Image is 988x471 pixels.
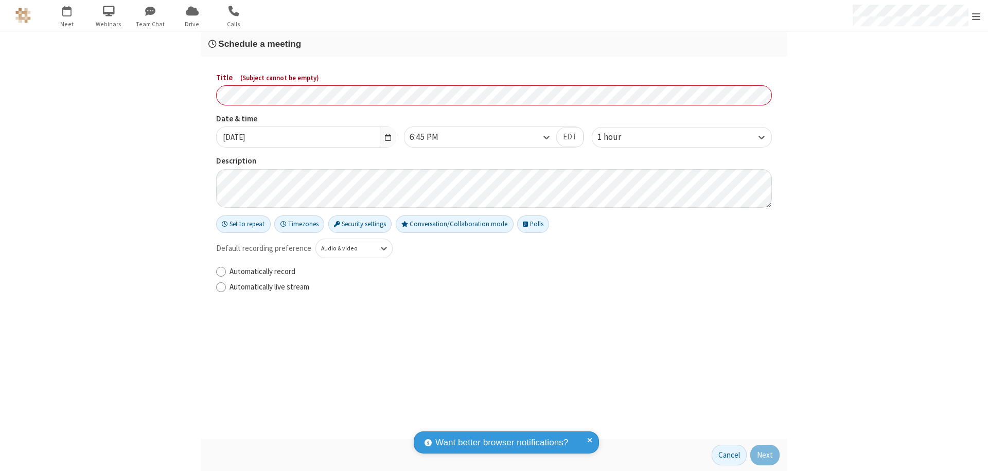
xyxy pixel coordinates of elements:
[15,8,31,23] img: QA Selenium DO NOT DELETE OR CHANGE
[597,131,639,144] div: 1 hour
[216,215,271,233] button: Set to repeat
[218,39,301,49] span: Schedule a meeting
[173,20,211,29] span: Drive
[328,215,392,233] button: Security settings
[321,244,370,253] div: Audio & video
[396,215,514,233] button: Conversation/Collaboration mode
[410,131,456,144] div: 6:45 PM
[90,20,128,29] span: Webinars
[215,20,253,29] span: Calls
[556,127,584,148] button: EDT
[48,20,86,29] span: Meet
[131,20,170,29] span: Team Chat
[240,74,319,82] span: ( Subject cannot be empty )
[517,215,549,233] button: Polls
[216,155,772,167] label: Description
[435,436,568,449] span: Want better browser notifications?
[712,445,747,465] button: Cancel
[230,266,772,278] label: Automatically record
[216,243,311,255] span: Default recording preference
[962,444,980,464] iframe: Chat
[216,113,396,125] label: Date & time
[216,72,772,84] label: Title
[274,215,324,233] button: Timezones
[750,445,780,465] button: Next
[230,281,772,293] label: Automatically live stream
